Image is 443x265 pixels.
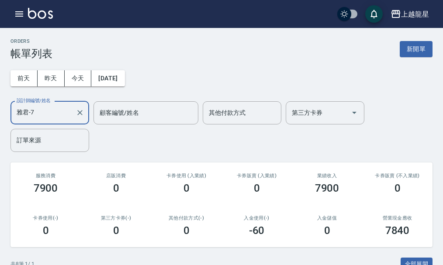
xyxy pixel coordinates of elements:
h2: 入金儲值 [302,215,352,221]
h3: 0 [183,224,190,237]
h3: 0 [395,182,401,194]
img: Logo [28,8,53,19]
h2: 卡券販賣 (不入業績) [373,173,422,179]
h3: 帳單列表 [10,48,52,60]
h3: 7900 [34,182,58,194]
button: Open [347,106,361,120]
h3: 0 [113,182,119,194]
h3: 0 [183,182,190,194]
h2: 入金使用(-) [232,215,281,221]
h2: 第三方卡券(-) [91,215,141,221]
h3: 0 [254,182,260,194]
h2: 其他付款方式(-) [162,215,211,221]
h2: 卡券使用 (入業績) [162,173,211,179]
label: 設計師編號/姓名 [17,97,51,104]
h2: 店販消費 [91,173,141,179]
button: [DATE] [91,70,125,86]
h3: 服務消費 [21,173,70,179]
h3: 0 [43,224,49,237]
h3: 7840 [385,224,410,237]
button: 前天 [10,70,38,86]
h2: 業績收入 [302,173,352,179]
h2: ORDERS [10,38,52,44]
button: Clear [74,107,86,119]
div: 上越龍星 [401,9,429,20]
button: save [365,5,383,23]
h3: -60 [249,224,265,237]
a: 新開單 [400,45,433,53]
button: 上越龍星 [387,5,433,23]
button: 昨天 [38,70,65,86]
h2: 卡券販賣 (入業績) [232,173,281,179]
h3: 0 [113,224,119,237]
button: 今天 [65,70,92,86]
h2: 卡券使用(-) [21,215,70,221]
button: 新開單 [400,41,433,57]
h3: 7900 [315,182,339,194]
h2: 營業現金應收 [373,215,422,221]
h3: 0 [324,224,330,237]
